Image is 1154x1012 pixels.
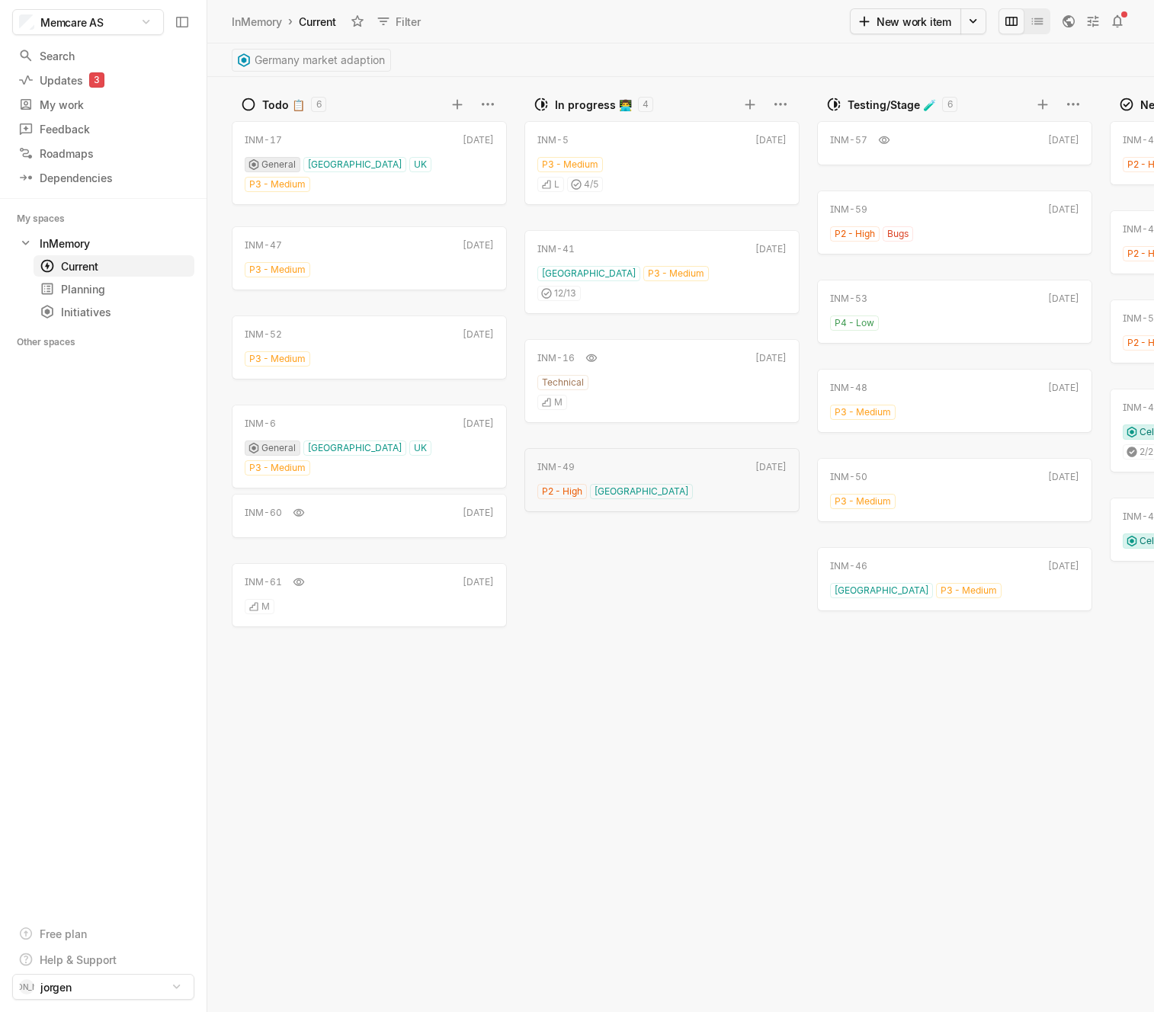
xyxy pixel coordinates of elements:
[249,461,306,475] span: P3 - Medium
[12,44,194,67] a: Search
[1048,559,1079,573] div: [DATE]
[942,97,957,112] div: 6
[524,121,800,205] a: INM-5[DATE]P3 - MediumL4/5
[40,979,72,995] span: jorgen
[17,335,94,350] div: Other spaces
[232,563,507,627] a: INM-61[DATE]M
[1140,445,1153,459] span: 2 / 2
[261,441,296,455] span: General
[850,8,961,34] button: New work item
[12,166,194,189] a: Dependencies
[463,239,494,252] div: [DATE]
[308,441,402,455] span: [GEOGRAPHIC_DATA]
[835,316,874,330] span: P4 - Low
[638,97,653,112] div: 4
[817,280,1092,344] a: INM-53[DATE]P4 - Low
[555,97,632,113] div: In progress 👨‍💻
[249,178,306,191] span: P3 - Medium
[18,170,188,186] div: Dependencies
[232,117,507,210] div: INM-17[DATE]General[GEOGRAPHIC_DATA]UKP3 - Medium
[232,14,282,30] div: InMemory
[537,133,569,147] div: INM-5
[40,258,188,274] div: Current
[835,584,928,597] span: [GEOGRAPHIC_DATA]
[245,417,276,431] div: INM-6
[232,400,507,493] div: INM-6[DATE]General[GEOGRAPHIC_DATA]UKP3 - Medium
[1048,292,1079,306] div: [DATE]
[648,267,704,280] span: P3 - Medium
[542,158,598,171] span: P3 - Medium
[229,11,285,32] a: InMemory
[34,301,194,322] a: Initiatives
[232,222,507,295] div: INM-47[DATE]P3 - Medium
[414,441,427,455] span: UK
[755,460,787,474] div: [DATE]
[18,48,188,64] div: Search
[817,191,1092,255] a: INM-59[DATE]P2 - HighBugs
[755,242,787,256] div: [DATE]
[232,405,507,488] a: INM-6[DATE]General[GEOGRAPHIC_DATA]UKP3 - Medium
[232,315,507,379] a: INM-52[DATE]P3 - Medium
[595,485,688,498] span: [GEOGRAPHIC_DATA]
[18,97,188,113] div: My work
[835,227,875,241] span: P2 - High
[40,304,188,320] div: Initiatives
[463,506,494,520] div: [DATE]
[34,255,194,277] a: Current
[40,952,117,968] div: Help & Support
[817,369,1092,433] a: INM-48[DATE]P3 - Medium
[1048,203,1079,216] div: [DATE]
[40,235,90,251] div: InMemory
[830,292,867,306] div: INM-53
[542,267,636,280] span: [GEOGRAPHIC_DATA]
[817,117,1092,170] div: INM-57[DATE]
[524,335,800,428] div: INM-16[DATE]TechnicalM
[830,559,867,573] div: INM-46
[1048,133,1079,147] div: [DATE]
[232,121,507,205] a: INM-17[DATE]General[GEOGRAPHIC_DATA]UKP3 - Medium
[817,543,1092,616] div: INM-46[DATE][GEOGRAPHIC_DATA]P3 - Medium
[249,352,306,366] span: P3 - Medium
[12,232,194,254] a: InMemory
[463,575,494,589] div: [DATE]
[245,328,282,341] div: INM-52
[12,117,194,140] a: Feedback
[463,133,494,147] div: [DATE]
[463,417,494,431] div: [DATE]
[817,186,1092,259] div: INM-59[DATE]P2 - HighBugs
[40,281,188,297] div: Planning
[542,485,582,498] span: P2 - High
[830,133,867,147] div: INM-57
[524,230,800,314] a: INM-41[DATE][GEOGRAPHIC_DATA]P3 - Medium12/13
[755,351,787,365] div: [DATE]
[524,117,800,210] div: INM-5[DATE]P3 - MediumL4/5
[255,50,385,71] span: Germany market adaption
[12,93,194,116] a: My work
[817,364,1092,437] div: INM-48[DATE]P3 - Medium
[941,584,997,597] span: P3 - Medium
[12,142,194,165] a: Roadmaps
[830,203,867,216] div: INM-59
[245,575,282,589] div: INM-61
[311,97,326,112] div: 6
[817,275,1092,348] div: INM-53[DATE]P4 - Low
[288,14,293,29] div: ›
[18,72,188,88] div: Updates
[817,117,1099,1012] div: grid
[817,453,1092,527] div: INM-50[DATE]P3 - Medium
[232,559,507,632] div: INM-61[DATE]M
[296,11,339,32] div: Current
[12,922,194,945] a: Free plan
[537,460,575,474] div: INM-49
[232,311,507,384] div: INM-52[DATE]P3 - Medium
[1048,381,1079,395] div: [DATE]
[463,328,494,341] div: [DATE]
[537,242,575,256] div: INM-41
[554,287,576,300] span: 12 / 13
[1024,8,1050,34] button: Change to mode list_view
[18,121,188,137] div: Feedback
[817,458,1092,522] a: INM-50[DATE]P3 - Medium
[835,495,891,508] span: P3 - Medium
[524,339,800,423] a: INM-16[DATE]TechnicalM
[830,381,867,395] div: INM-48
